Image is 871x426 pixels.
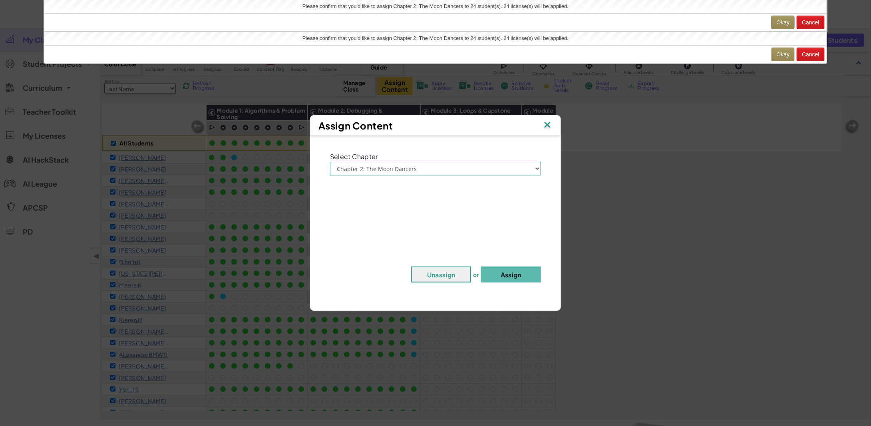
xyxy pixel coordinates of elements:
span: Assign Content [318,119,393,131]
span: Please confirm that you'd like to assign Chapter 2: The Moon Dancers to 24 student(s). 24 license... [302,35,569,41]
button: Assign [481,267,541,283]
span: or [473,271,479,279]
button: Cancel [797,48,825,61]
button: Okay [772,48,795,61]
span: Please confirm that you'd like to assign Chapter 2: The Moon Dancers to 24 student(s). 24 license... [302,3,569,9]
button: Cancel [797,16,825,29]
span: Select Chapter [330,152,378,161]
button: Unassign [411,267,471,283]
button: Okay [772,16,795,29]
img: IconClose.svg [542,119,553,131]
